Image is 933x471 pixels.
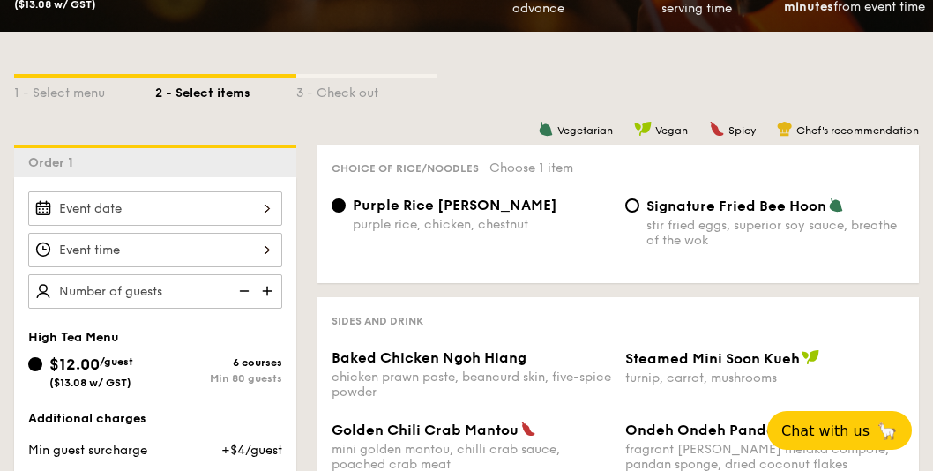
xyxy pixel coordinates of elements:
span: Purple Rice [PERSON_NAME] [353,197,557,213]
div: 2 - Select items [155,78,296,102]
div: 1 - Select menu [14,78,155,102]
img: icon-vegan.f8ff3823.svg [802,349,819,365]
span: Ondeh Ondeh Pandan Cake [625,422,826,438]
span: High Tea Menu [28,330,119,345]
img: icon-vegetarian.fe4039eb.svg [828,197,844,213]
img: icon-vegan.f8ff3823.svg [634,121,652,137]
span: Baked Chicken Ngoh Hiang [332,349,526,366]
input: Purple Rice [PERSON_NAME]purple rice, chicken, chestnut [332,198,346,213]
div: stir fried eggs, superior soy sauce, breathe of the wok [646,218,905,248]
div: Min 80 guests [155,372,282,385]
span: Chat with us [781,422,870,439]
div: 3 - Check out [296,78,437,102]
span: $12.00 [49,355,100,374]
span: Steamed Mini Soon Kueh [625,350,800,367]
span: Chef's recommendation [796,124,919,137]
div: Additional charges [28,410,282,428]
span: Vegan [655,124,688,137]
img: icon-vegetarian.fe4039eb.svg [538,121,554,137]
span: Choose 1 item [489,161,573,176]
span: +$4/guest [221,443,282,458]
input: Signature Fried Bee Hoonstir fried eggs, superior soy sauce, breathe of the wok [625,198,639,213]
div: purple rice, chicken, chestnut [353,217,611,232]
span: Golden Chili Crab Mantou [332,422,519,438]
img: icon-reduce.1d2dbef1.svg [229,274,256,308]
img: icon-spicy.37a8142b.svg [709,121,725,137]
div: chicken prawn paste, beancurd skin, five-spice powder [332,370,611,400]
span: Spicy [728,124,756,137]
span: Order 1 [28,155,80,170]
span: 🦙 [877,421,898,441]
span: ($13.08 w/ GST) [49,377,131,389]
button: Chat with us🦙 [767,411,912,450]
img: icon-spicy.37a8142b.svg [520,421,536,437]
input: Event time [28,233,282,267]
span: Min guest surcharge [28,443,147,458]
input: $12.00/guest($13.08 w/ GST)6 coursesMin 80 guests [28,357,42,371]
span: Signature Fried Bee Hoon [646,198,826,214]
span: Sides and Drink [332,315,423,327]
div: 6 courses [155,356,282,369]
span: Vegetarian [557,124,613,137]
span: Choice of rice/noodles [332,162,479,175]
span: /guest [100,355,133,368]
img: icon-add.58712e84.svg [256,274,282,308]
img: icon-chef-hat.a58ddaea.svg [777,121,793,137]
div: turnip, carrot, mushrooms [625,370,905,385]
input: Event date [28,191,282,226]
input: Number of guests [28,274,282,309]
